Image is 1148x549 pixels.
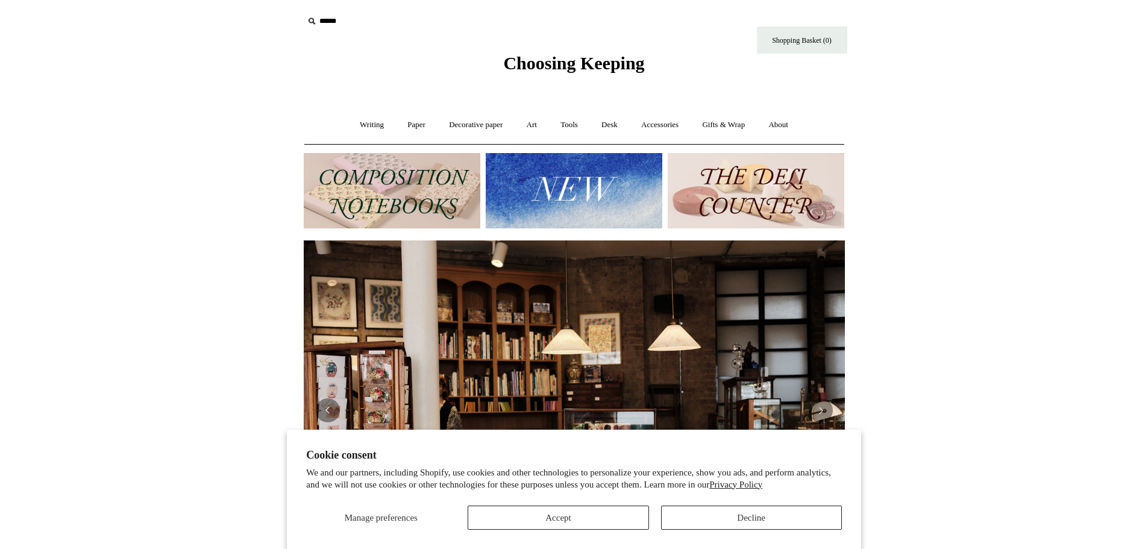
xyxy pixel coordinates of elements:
[468,506,648,530] button: Accept
[397,109,436,141] a: Paper
[304,153,480,228] img: 202302 Composition ledgers.jpg__PID:69722ee6-fa44-49dd-a067-31375e5d54ec
[757,27,847,54] a: Shopping Basket (0)
[306,506,456,530] button: Manage preferences
[306,449,842,462] h2: Cookie consent
[503,53,644,73] span: Choosing Keeping
[345,513,418,522] span: Manage preferences
[516,109,548,141] a: Art
[316,398,340,422] button: Previous
[438,109,513,141] a: Decorative paper
[661,506,842,530] button: Decline
[349,109,395,141] a: Writing
[550,109,589,141] a: Tools
[691,109,756,141] a: Gifts & Wrap
[709,480,762,489] a: Privacy Policy
[503,63,644,71] a: Choosing Keeping
[306,467,842,491] p: We and our partners, including Shopify, use cookies and other technologies to personalize your ex...
[486,153,662,228] img: New.jpg__PID:f73bdf93-380a-4a35-bcfe-7823039498e1
[630,109,689,141] a: Accessories
[591,109,629,141] a: Desk
[757,109,799,141] a: About
[668,153,844,228] img: The Deli Counter
[809,398,833,422] button: Next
